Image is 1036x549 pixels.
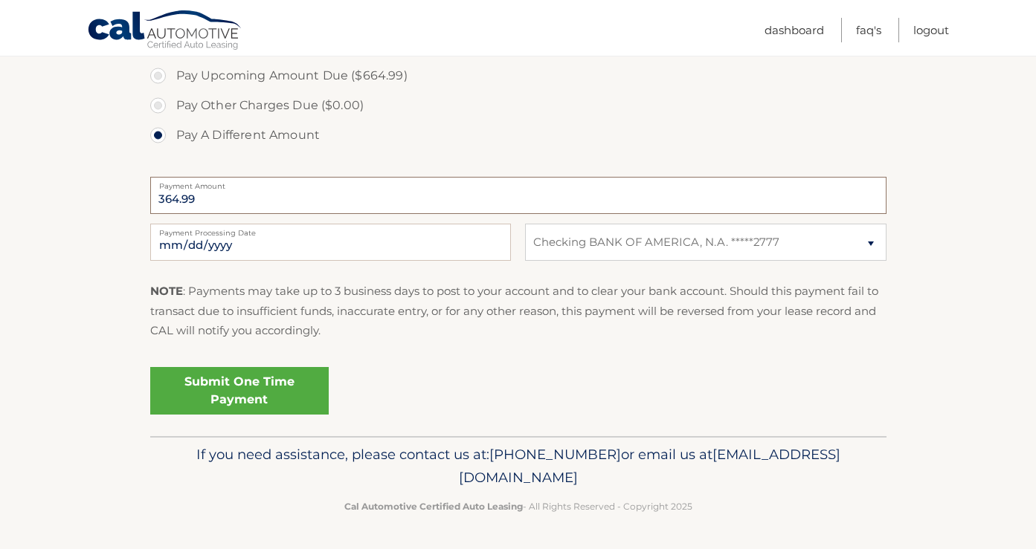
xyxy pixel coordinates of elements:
a: Submit One Time Payment [150,367,329,415]
input: Payment Date [150,224,511,261]
p: : Payments may take up to 3 business days to post to your account and to clear your bank account.... [150,282,887,340]
input: Payment Amount [150,177,887,214]
a: Logout [913,18,949,42]
p: If you need assistance, please contact us at: or email us at [160,443,877,490]
p: - All Rights Reserved - Copyright 2025 [160,498,877,514]
strong: Cal Automotive Certified Auto Leasing [344,501,523,512]
a: Cal Automotive [87,10,243,53]
strong: NOTE [150,284,183,298]
label: Payment Processing Date [150,224,511,235]
a: Dashboard [765,18,824,42]
label: Pay Other Charges Due ($0.00) [150,91,887,120]
label: Payment Amount [150,177,887,189]
span: [PHONE_NUMBER] [489,446,621,463]
label: Pay A Different Amount [150,120,887,150]
a: FAQ's [856,18,881,42]
label: Pay Upcoming Amount Due ($664.99) [150,61,887,91]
